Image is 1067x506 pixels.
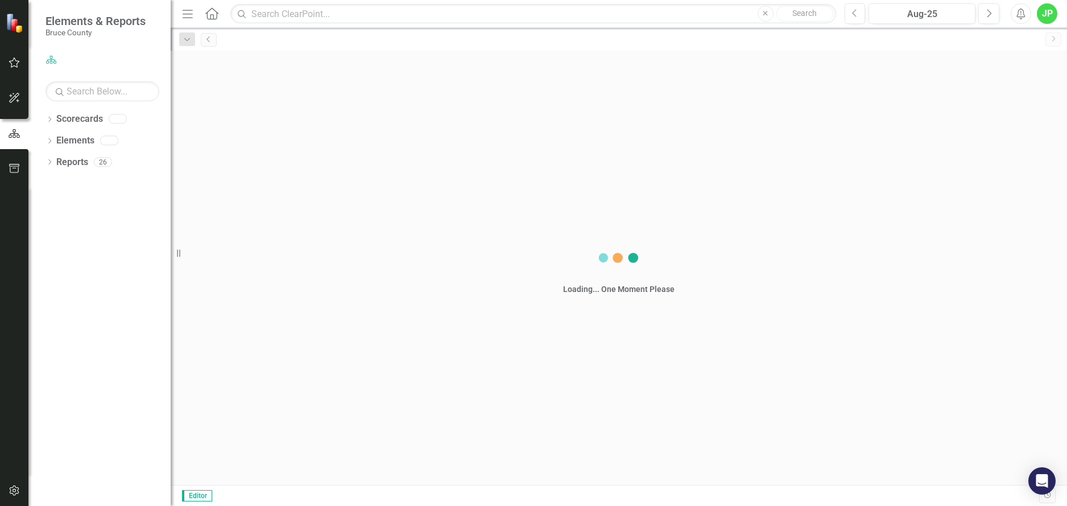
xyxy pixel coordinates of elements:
img: ClearPoint Strategy [6,13,26,33]
button: Search [776,6,833,22]
span: Search [792,9,817,18]
button: Aug-25 [869,3,975,24]
span: Editor [182,490,212,501]
div: Open Intercom Messenger [1028,467,1056,495]
a: Elements [56,134,94,147]
button: JP [1037,3,1057,24]
small: Bruce County [46,28,146,37]
div: 26 [94,157,112,167]
div: Aug-25 [872,7,971,21]
a: Reports [56,156,88,169]
div: Loading... One Moment Please [563,283,675,295]
a: Scorecards [56,113,103,126]
input: Search ClearPoint... [230,4,836,24]
input: Search Below... [46,81,159,101]
span: Elements & Reports [46,14,146,28]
